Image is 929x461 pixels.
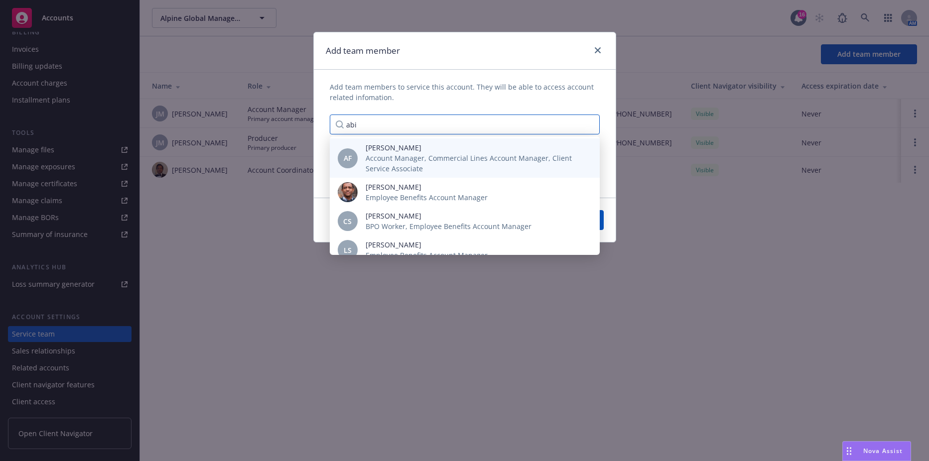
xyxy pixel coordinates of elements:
img: photo [338,182,358,202]
span: [PERSON_NAME] [366,182,488,192]
span: CS [343,216,352,227]
h1: Add team member [326,44,400,57]
a: close [592,44,604,56]
div: CS[PERSON_NAME]BPO Worker, Employee Benefits Account Manager [330,207,600,235]
span: [PERSON_NAME] [366,239,488,250]
div: photo[PERSON_NAME]Employee Benefits Account Manager [330,178,600,207]
span: Employee Benefits Account Manager [366,192,488,203]
div: LS[PERSON_NAME]Employee Benefits Account Manager [330,235,600,264]
span: Add team members to service this account. They will be able to access account related infomation. [330,82,600,103]
div: photo[PERSON_NAME]Account Manager, Commercial Lines Account Manager, Client Service Associate [314,146,616,186]
span: [PERSON_NAME] [366,142,584,153]
span: Employee Benefits Account Manager [366,250,488,260]
div: Drag to move [843,442,855,461]
button: Nova Assist [842,441,911,461]
span: AF [344,153,352,163]
span: Account Manager, Commercial Lines Account Manager, Client Service Associate [366,153,584,174]
input: Type a name [330,115,600,134]
span: Nova Assist [863,447,903,455]
div: AF[PERSON_NAME]Account Manager, Commercial Lines Account Manager, Client Service Associate [330,138,600,178]
span: [PERSON_NAME] [366,211,531,221]
span: LS [344,245,352,255]
span: BPO Worker, Employee Benefits Account Manager [366,221,531,231]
